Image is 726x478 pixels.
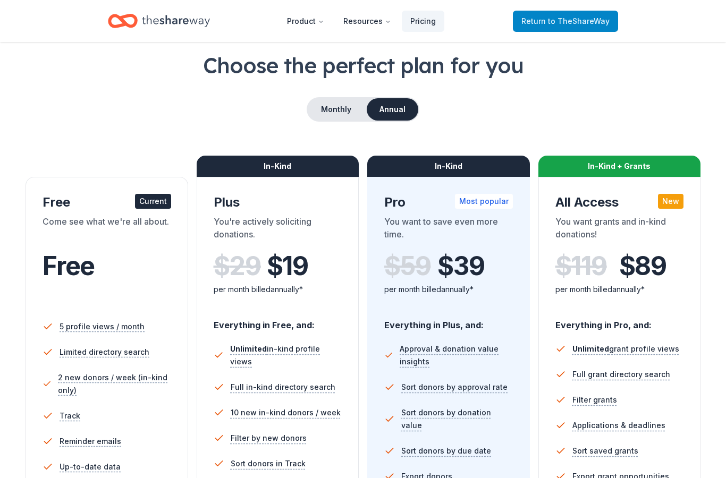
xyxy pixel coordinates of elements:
[555,194,684,211] div: All Access
[278,8,444,33] nav: Main
[437,251,484,281] span: $ 39
[60,409,80,422] span: Track
[308,98,365,121] button: Monthly
[231,457,306,470] span: Sort donors in Track
[384,283,513,296] div: per month billed annually*
[555,310,684,332] div: Everything in Pro, and:
[402,11,444,32] a: Pricing
[231,432,307,445] span: Filter by new donors
[58,371,171,397] span: 2 new donors / week (in-kind only)
[278,11,333,32] button: Product
[555,215,684,245] div: You want grants and in-kind donations!
[60,320,145,333] span: 5 profile views / month
[43,250,95,281] span: Free
[455,194,513,209] div: Most popular
[572,419,665,432] span: Applications & deadlines
[108,8,210,33] a: Home
[548,16,610,25] span: to TheShareWay
[572,368,670,381] span: Full grant directory search
[555,283,684,296] div: per month billed annually*
[572,445,638,457] span: Sort saved grants
[267,251,308,281] span: $ 19
[572,344,609,353] span: Unlimited
[60,460,121,473] span: Up-to-date data
[214,194,342,211] div: Plus
[513,11,618,32] a: Returnto TheShareWay
[135,194,171,209] div: Current
[401,406,513,432] span: Sort donors by donation value
[60,346,149,358] span: Limited directory search
[230,344,320,366] span: in-kind profile views
[367,156,530,177] div: In-Kind
[384,194,513,211] div: Pro
[572,344,679,353] span: grant profile views
[401,381,508,394] span: Sort donors by approval rate
[26,50,700,80] h1: Choose the perfect plan for you
[43,215,171,245] div: Come see what we're all about.
[231,406,341,419] span: 10 new in-kind donors / week
[538,156,701,177] div: In-Kind + Grants
[384,215,513,245] div: You want to save even more time.
[335,11,400,32] button: Resources
[214,283,342,296] div: per month billed annually*
[60,435,121,448] span: Reminder emails
[401,445,491,457] span: Sort donors by due date
[197,156,359,177] div: In-Kind
[214,215,342,245] div: You're actively soliciting donations.
[367,98,418,121] button: Annual
[231,381,335,394] span: Full in-kind directory search
[230,344,267,353] span: Unlimited
[384,310,513,332] div: Everything in Plus, and:
[400,343,512,368] span: Approval & donation value insights
[43,194,171,211] div: Free
[572,394,617,406] span: Filter grants
[658,194,683,209] div: New
[619,251,666,281] span: $ 89
[214,310,342,332] div: Everything in Free, and:
[521,15,610,28] span: Return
